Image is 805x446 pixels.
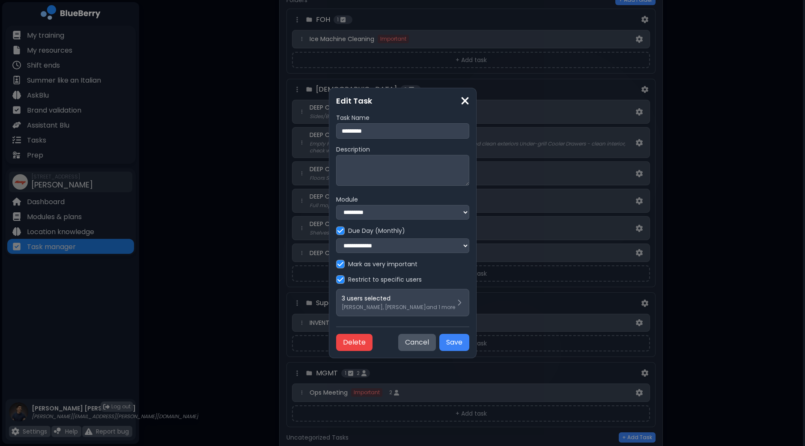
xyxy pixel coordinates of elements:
[348,260,417,268] label: Mark as very important
[342,294,455,302] p: 3 users selected
[336,95,469,107] h3: Edit Task
[439,334,469,351] button: Save
[337,261,343,268] img: check
[348,276,422,283] label: Restrict to specific users
[336,196,469,203] label: Module
[461,95,469,107] img: close icon
[336,114,469,122] label: Task Name
[337,276,343,283] img: check
[336,146,469,153] label: Description
[336,334,373,351] button: Delete
[398,334,436,351] button: Cancel
[337,227,343,234] img: check
[348,227,405,235] label: Due Day (Monthly)
[342,304,455,311] p: [PERSON_NAME], [PERSON_NAME] and 1 more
